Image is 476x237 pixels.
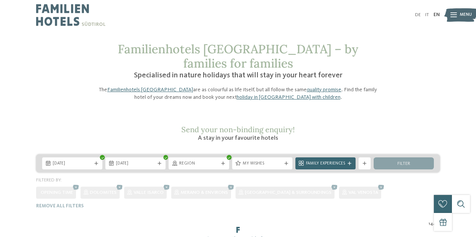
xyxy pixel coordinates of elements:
span: Region [179,161,218,167]
span: Send your non-binding enquiry! [181,125,295,134]
span: Menu [460,12,472,18]
span: / [433,221,435,227]
a: EN [433,12,440,17]
span: Specialised in nature holidays that will stay in your heart forever [134,72,342,79]
a: Familienhotels [GEOGRAPHIC_DATA] [107,87,193,92]
a: IT [425,12,429,17]
span: Familienhotels [GEOGRAPHIC_DATA] – by families for families [118,41,358,71]
p: The are as colourful as life itself, but all follow the same . Find the family hotel of your drea... [95,86,381,101]
span: Family Experiences [306,161,345,167]
span: [DATE] [53,161,92,167]
span: A stay in your favourite hotels [198,135,278,141]
span: [DATE] [116,161,155,167]
span: My wishes [243,161,282,167]
a: quality promise [307,87,341,92]
a: holiday in [GEOGRAPHIC_DATA] with children [237,95,341,100]
a: DE [415,12,421,17]
span: 14 [429,221,433,227]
